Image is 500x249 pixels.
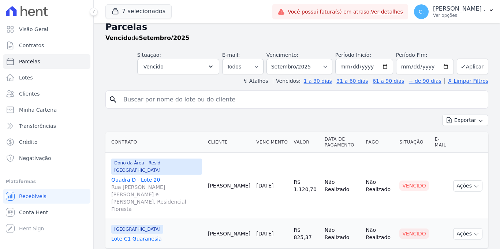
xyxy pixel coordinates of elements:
span: Crédito [19,138,38,146]
a: + de 90 dias [409,78,441,84]
span: Você possui fatura(s) em atraso. [288,8,403,16]
span: Parcelas [19,58,40,65]
th: Data de Pagamento [322,132,363,153]
th: Pago [363,132,397,153]
i: search [109,95,117,104]
td: Não Realizado [363,153,397,219]
td: [PERSON_NAME] [205,153,253,219]
a: 31 a 60 dias [336,78,368,84]
button: 7 selecionados [105,4,172,18]
a: Conta Hent [3,205,90,220]
p: de [105,34,189,42]
a: Parcelas [3,54,90,69]
input: Buscar por nome do lote ou do cliente [119,92,485,107]
td: Não Realizado [363,219,397,249]
span: Dono da Área - Resid [GEOGRAPHIC_DATA] [111,159,202,175]
a: Visão Geral [3,22,90,37]
div: Vencido [399,181,429,191]
a: Quadra D - Lote 20Rua [PERSON_NAME] [PERSON_NAME] e [PERSON_NAME], Residencial Floresta [111,176,202,213]
a: 1 a 30 dias [304,78,332,84]
span: Rua [PERSON_NAME] [PERSON_NAME] e [PERSON_NAME], Residencial Floresta [111,183,202,213]
p: [PERSON_NAME] . [433,5,485,12]
label: E-mail: [222,52,240,58]
td: Não Realizado [322,153,363,219]
a: [DATE] [256,183,273,189]
a: Minha Carteira [3,103,90,117]
label: Situação: [137,52,161,58]
a: Recebíveis [3,189,90,204]
td: R$ 1.120,70 [291,153,322,219]
th: Cliente [205,132,253,153]
td: [PERSON_NAME] [205,219,253,249]
label: Período Inicío: [335,52,371,58]
label: Período Fim: [396,51,454,59]
button: Ações [453,228,482,239]
button: Exportar [442,115,488,126]
th: E-mail [432,132,451,153]
a: Contratos [3,38,90,53]
th: Vencimento [253,132,291,153]
span: Clientes [19,90,40,97]
span: Recebíveis [19,193,46,200]
h2: Parcelas [105,21,488,34]
a: Clientes [3,86,90,101]
span: Contratos [19,42,44,49]
span: C. [419,9,424,14]
button: Vencido [137,59,219,74]
a: Lote C1 Guaranesia [111,235,202,242]
span: Vencido [143,62,164,71]
label: ↯ Atalhos [243,78,268,84]
a: Negativação [3,151,90,166]
span: Visão Geral [19,26,48,33]
span: Conta Hent [19,209,48,216]
th: Valor [291,132,322,153]
button: Aplicar [457,59,488,74]
label: Vencidos: [273,78,301,84]
span: Transferências [19,122,56,130]
label: Vencimento: [266,52,298,58]
a: Transferências [3,119,90,133]
span: Lotes [19,74,33,81]
a: 61 a 90 dias [373,78,404,84]
a: [DATE] [256,231,273,237]
th: Contrato [105,132,205,153]
span: [GEOGRAPHIC_DATA] [111,225,163,234]
p: Ver opções [433,12,485,18]
a: ✗ Limpar Filtros [444,78,488,84]
button: Ações [453,180,482,192]
button: C. [PERSON_NAME] . Ver opções [408,1,500,22]
strong: Setembro/2025 [139,34,189,41]
div: Plataformas [6,177,87,186]
td: Não Realizado [322,219,363,249]
span: Minha Carteira [19,106,57,114]
span: Negativação [19,155,51,162]
strong: Vencido [105,34,131,41]
td: R$ 825,37 [291,219,322,249]
div: Vencido [399,228,429,239]
a: Lotes [3,70,90,85]
a: Crédito [3,135,90,149]
a: Ver detalhes [371,9,403,15]
th: Situação [396,132,432,153]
